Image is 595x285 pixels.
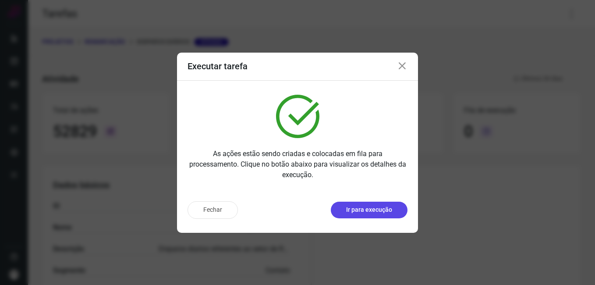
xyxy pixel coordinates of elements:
img: verified.svg [276,95,319,138]
button: Ir para execução [331,202,407,218]
button: Fechar [188,201,238,219]
p: As ações estão sendo criadas e colocadas em fila para processamento. Clique no botão abaixo para ... [188,149,407,180]
p: Ir para execução [346,205,392,214]
h3: Executar tarefa [188,61,248,71]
